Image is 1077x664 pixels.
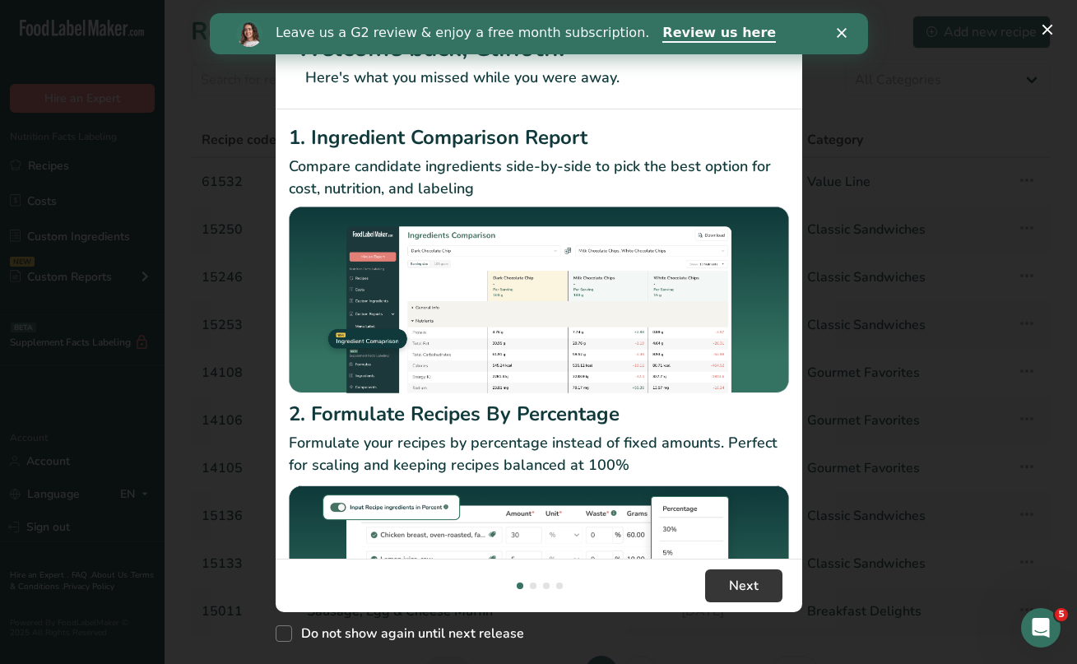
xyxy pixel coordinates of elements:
[289,207,789,393] img: Ingredient Comparison Report
[289,432,789,476] p: Formulate your recipes by percentage instead of fixed amounts. Perfect for scaling and keeping re...
[1055,608,1068,621] span: 5
[210,13,868,54] iframe: Intercom live chat banner
[292,625,524,642] span: Do not show again until next release
[627,15,643,25] div: Close
[705,569,782,602] button: Next
[1021,608,1061,648] iframe: Intercom live chat
[729,576,759,596] span: Next
[295,67,782,89] p: Here's what you missed while you were away.
[289,123,789,152] h2: 1. Ingredient Comparison Report
[289,156,789,200] p: Compare candidate ingredients side-by-side to pick the best option for cost, nutrition, and labeling
[289,399,789,429] h2: 2. Formulate Recipes By Percentage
